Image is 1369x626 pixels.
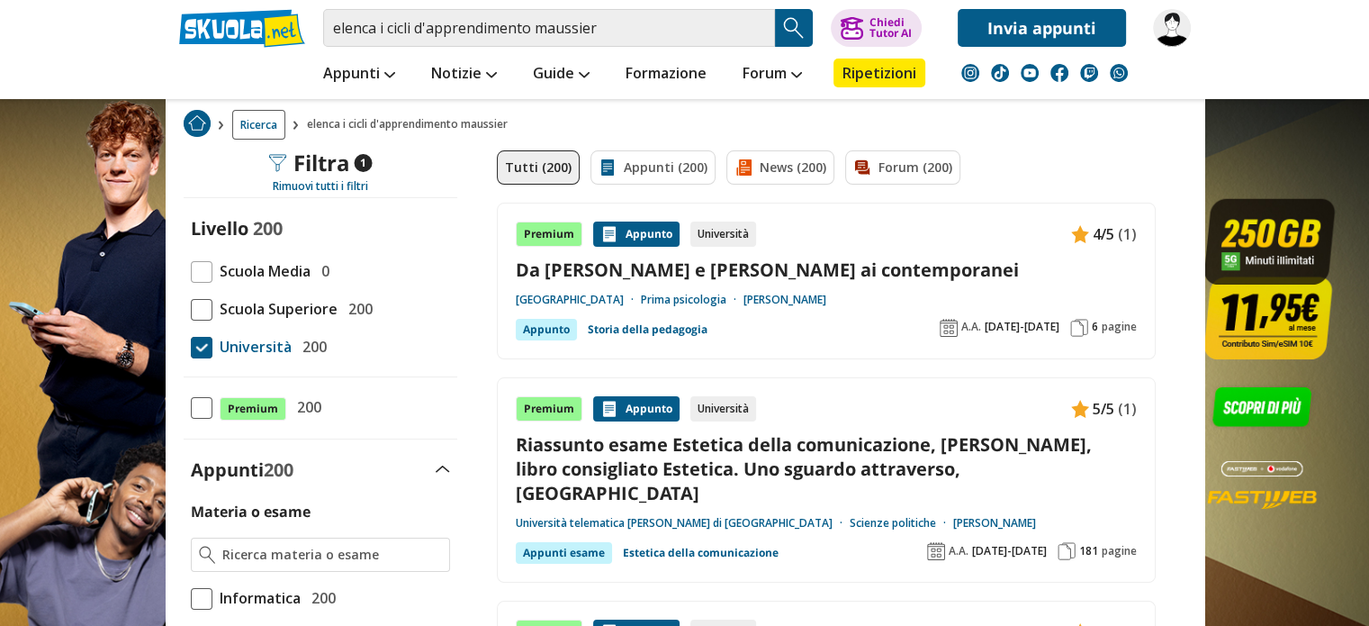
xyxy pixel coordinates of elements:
[845,150,960,185] a: Forum (200)
[623,542,779,564] a: Estetica della comunicazione
[1093,397,1114,421] span: 5/5
[212,297,338,321] span: Scuola Superiore
[516,293,641,307] a: [GEOGRAPHIC_DATA]
[621,59,711,91] a: Formazione
[593,222,680,247] div: Appunto
[593,396,680,422] div: Appunto
[264,458,293,482] span: 200
[1102,320,1137,334] span: pagine
[726,150,834,185] a: News (200)
[1153,9,1191,47] img: barsy2000
[831,9,922,47] button: ChiediTutor AI
[853,159,871,177] img: Forum filtro contenuto
[516,542,612,564] div: Appunti esame
[268,150,372,176] div: Filtra
[1070,319,1088,337] img: Pagine
[427,59,501,91] a: Notizie
[199,546,216,564] img: Ricerca materia o esame
[1092,320,1098,334] span: 6
[1058,542,1076,560] img: Pagine
[191,216,248,240] label: Livello
[304,586,336,610] span: 200
[1050,64,1068,82] img: facebook
[1118,397,1137,421] span: (1)
[191,458,293,482] label: Appunti
[354,154,372,172] span: 1
[212,586,301,610] span: Informatica
[927,542,945,560] img: Anno accademico
[191,502,311,522] label: Materia o esame
[184,110,211,137] img: Home
[184,179,457,194] div: Rimuovi tutti i filtri
[690,222,756,247] div: Università
[528,59,594,91] a: Guide
[436,466,450,473] img: Apri e chiudi sezione
[497,150,580,185] a: Tutti (200)
[588,319,707,340] a: Storia della pedagogia
[590,150,716,185] a: Appunti (200)
[985,320,1059,334] span: [DATE]-[DATE]
[184,110,211,140] a: Home
[1118,222,1137,246] span: (1)
[341,297,373,321] span: 200
[1021,64,1039,82] img: youtube
[850,516,953,531] a: Scienze politiche
[307,110,515,140] span: elenca i cicli d'apprendimento maussier
[232,110,285,140] a: Ricerca
[743,293,826,307] a: [PERSON_NAME]
[1080,64,1098,82] img: twitch
[972,544,1047,558] span: [DATE]-[DATE]
[220,397,286,421] span: Premium
[268,154,286,172] img: Filtra filtri mobile
[222,546,441,564] input: Ricerca materia o esame
[1093,222,1114,246] span: 4/5
[1102,544,1137,558] span: pagine
[734,159,752,177] img: News filtro contenuto
[516,396,582,422] div: Premium
[516,258,1137,282] a: Da [PERSON_NAME] e [PERSON_NAME] ai contemporanei
[738,59,806,91] a: Forum
[949,544,968,558] span: A.A.
[1079,544,1098,558] span: 181
[600,400,618,418] img: Appunti contenuto
[1071,400,1089,418] img: Appunti contenuto
[953,516,1036,531] a: [PERSON_NAME]
[295,335,327,358] span: 200
[869,17,911,39] div: Chiedi Tutor AI
[940,319,958,337] img: Anno accademico
[599,159,617,177] img: Appunti filtro contenuto
[833,59,925,87] a: Ripetizioni
[323,9,775,47] input: Cerca appunti, riassunti o versioni
[253,216,283,240] span: 200
[775,9,813,47] button: Search Button
[1110,64,1128,82] img: WhatsApp
[516,319,577,340] div: Appunto
[600,225,618,243] img: Appunti contenuto
[212,259,311,283] span: Scuola Media
[991,64,1009,82] img: tiktok
[516,516,850,531] a: Università telematica [PERSON_NAME] di [GEOGRAPHIC_DATA]
[319,59,400,91] a: Appunti
[961,320,981,334] span: A.A.
[780,14,807,41] img: Cerca appunti, riassunti o versioni
[690,396,756,422] div: Università
[958,9,1126,47] a: Invia appunti
[314,259,329,283] span: 0
[516,432,1137,506] a: Riassunto esame Estetica della comunicazione, [PERSON_NAME], libro consigliato Estetica. Uno sgua...
[641,293,743,307] a: Prima psicologia
[1071,225,1089,243] img: Appunti contenuto
[961,64,979,82] img: instagram
[516,222,582,247] div: Premium
[290,395,321,419] span: 200
[212,335,292,358] span: Università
